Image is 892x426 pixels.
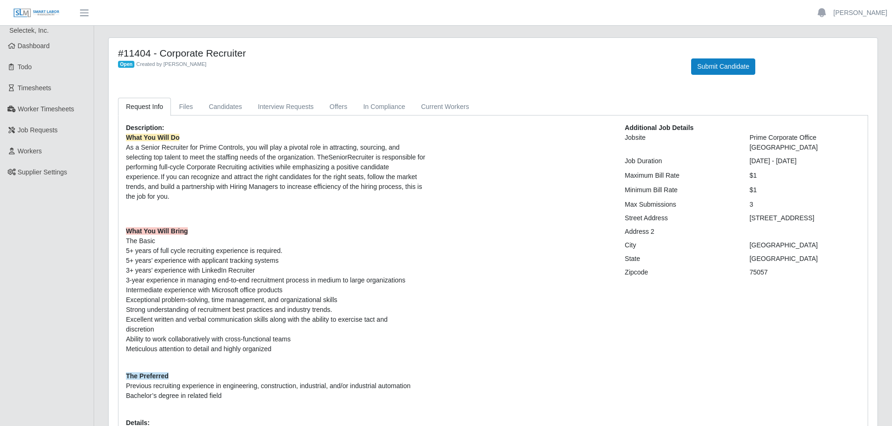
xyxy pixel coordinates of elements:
div: [GEOGRAPHIC_DATA] [743,240,867,250]
div: $1 [743,171,867,181]
a: Interview Requests [250,98,322,116]
p: The Basic 5+ years of full cycle recruiting experience is required. 5+ years’ experience with app... [126,226,611,364]
a: Offers [322,98,355,116]
b: Additional Job Details [625,124,693,131]
div: $1 [743,185,867,195]
span: Dashboard [18,42,50,50]
b: Description: [126,124,164,131]
img: SLM Logo [13,8,60,18]
a: Files [171,98,201,116]
span: Timesheets [18,84,52,92]
a: [PERSON_NAME] [833,8,887,18]
div: Prime Corporate Office [GEOGRAPHIC_DATA] [743,133,867,152]
span: Selectek, Inc. [9,27,49,34]
button: Submit Candidate [691,58,755,75]
strong: The Preferred [126,372,169,380]
strong: What You Will Bring [126,227,188,235]
div: Zipcode [618,267,742,277]
div: 75057 [743,267,867,277]
div: Maximum Bill Rate [618,171,742,181]
div: Job Duration [618,156,742,166]
span: Workers [18,147,42,155]
span: As a Senior Recruiter for Prime Controls, you will play a pivotal role in attracting, sourcing, a... [126,134,425,200]
strong: What You Will Do [126,134,179,141]
span: Open [118,61,134,68]
span: Todo [18,63,32,71]
div: [DATE] - [DATE] [743,156,867,166]
div: [STREET_ADDRESS] [743,213,867,223]
div: State [618,254,742,264]
p: Previous recruiting experience in engineering, construction, industrial, and/or industrial automa... [126,371,611,401]
span: Created by [PERSON_NAME] [136,61,206,67]
div: Max Submissions [618,200,742,209]
a: Current Workers [413,98,477,116]
div: Jobsite [618,133,742,152]
span: Worker Timesheets [18,105,74,113]
div: Address 2 [618,227,742,237]
a: Candidates [201,98,250,116]
div: City [618,240,742,250]
h4: #11404 - Corporate Recruiter [118,47,677,59]
div: [GEOGRAPHIC_DATA] [743,254,867,264]
span: Job Requests [18,126,58,134]
div: 3 [743,200,867,209]
div: Minimum Bill Rate [618,185,742,195]
span: Supplier Settings [18,168,67,176]
a: In Compliance [355,98,413,116]
div: Street Address [618,213,742,223]
a: Request Info [118,98,171,116]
